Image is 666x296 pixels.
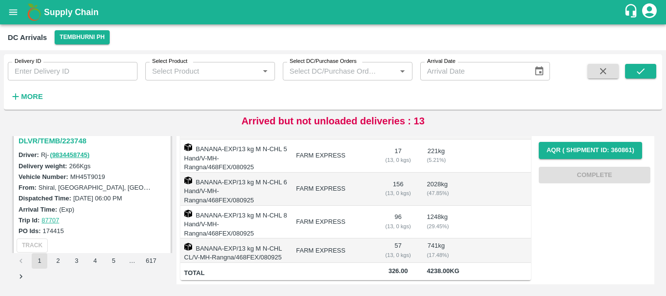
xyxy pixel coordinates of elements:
[87,253,103,269] button: Go to page 4
[19,184,37,191] label: From:
[624,3,641,21] div: customer-support
[385,222,411,231] div: ( 13, 0 kgs)
[427,189,446,197] div: ( 47.85 %)
[19,173,68,180] label: Vehicle Number:
[288,173,377,206] td: FARM EXPRESS
[241,114,425,128] p: Arrived but not unloaded deliveries : 13
[69,162,91,170] label: 266 Kgs
[539,142,642,159] button: AQR ( Shipment Id: 360861)
[148,65,256,78] input: Select Product
[419,139,453,173] td: 221 kg
[288,206,377,239] td: FARM EXPRESS
[19,195,71,202] label: Dispatched Time:
[12,253,173,284] nav: pagination navigation
[288,139,377,173] td: FARM EXPRESS
[50,151,90,158] a: (9834458745)
[2,1,24,23] button: open drawer
[427,267,460,275] span: 4238.00 Kg
[39,183,333,191] label: Shiral, [GEOGRAPHIC_DATA], [GEOGRAPHIC_DATA], [GEOGRAPHIC_DATA], [GEOGRAPHIC_DATA]
[44,7,98,17] b: Supply Chain
[41,151,91,158] span: Rj -
[180,139,289,173] td: BANANA-EXP/13 kg M N-CHL 5 Hand/V-MH-Rangna/468FEX/080925
[180,206,289,239] td: BANANA-EXP/13 kg M N-CHL 8 Hand/V-MH-Rangna/468FEX/080925
[377,139,419,173] td: 17
[44,5,624,19] a: Supply Chain
[19,135,169,147] h3: DLVR/TEMB/223748
[50,253,66,269] button: Go to page 2
[385,251,411,259] div: ( 13, 0 kgs)
[8,31,47,44] div: DC Arrivals
[286,65,381,78] input: Select DC/Purchase Orders
[377,173,419,206] td: 156
[377,206,419,239] td: 96
[396,65,409,78] button: Open
[21,93,43,100] strong: More
[184,143,192,151] img: box
[8,88,45,105] button: More
[32,253,47,269] button: page 1
[15,58,41,65] label: Delivery ID
[69,253,84,269] button: Go to page 3
[73,195,122,202] label: [DATE] 06:00 PM
[180,173,289,206] td: BANANA-EXP/13 kg M N-CHL 6 Hand/V-MH-Rangna/468FEX/080925
[184,210,192,217] img: box
[143,253,159,269] button: Go to page 617
[419,206,453,239] td: 1248 kg
[70,173,105,180] label: MH45T9019
[8,62,137,80] input: Enter Delivery ID
[419,173,453,206] td: 2028 kg
[43,227,64,235] label: 174415
[19,162,67,170] label: Delivery weight:
[13,269,29,284] button: Go to next page
[59,206,74,213] label: (Exp)
[184,268,289,279] span: Total
[19,206,57,213] label: Arrival Time:
[641,2,658,22] div: account of current user
[19,151,39,158] label: Driver:
[106,253,121,269] button: Go to page 5
[180,238,289,263] td: BANANA-EXP/13 kg M N-CHL CL/V-MH-Rangna/468FEX/080925
[427,156,446,164] div: ( 5.21 %)
[152,58,187,65] label: Select Product
[124,257,140,266] div: …
[184,177,192,184] img: box
[41,217,59,224] a: 87707
[530,62,548,80] button: Choose date
[184,243,192,251] img: box
[19,227,41,235] label: PO Ids:
[377,238,419,263] td: 57
[385,156,411,164] div: ( 13, 0 kgs)
[55,30,109,44] button: Select DC
[427,222,446,231] div: ( 29.45 %)
[19,217,39,224] label: Trip Id:
[385,266,411,277] span: 326.00
[427,251,446,259] div: ( 17.48 %)
[290,58,356,65] label: Select DC/Purchase Orders
[427,58,455,65] label: Arrival Date
[259,65,272,78] button: Open
[419,238,453,263] td: 741 kg
[385,189,411,197] div: ( 13, 0 kgs)
[288,238,377,263] td: FARM EXPRESS
[420,62,527,80] input: Arrival Date
[24,2,44,22] img: logo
